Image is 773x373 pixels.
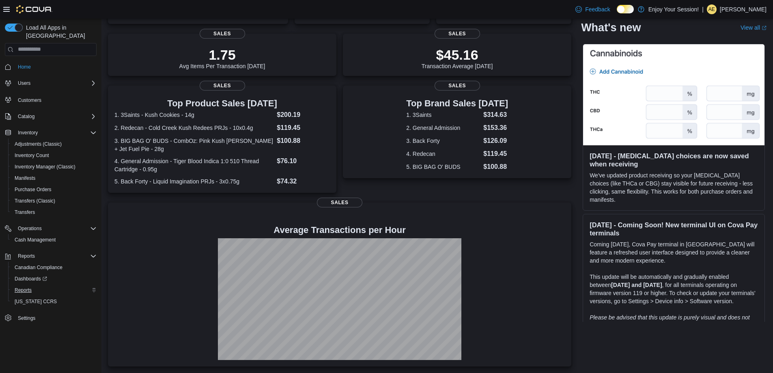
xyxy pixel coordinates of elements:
button: Canadian Compliance [8,262,100,273]
span: Sales [435,29,480,39]
a: Inventory Count [11,151,52,160]
p: We've updated product receiving so your [MEDICAL_DATA] choices (like THCa or CBG) stay visible fo... [590,171,758,204]
dd: $314.63 [483,110,508,120]
span: Operations [15,224,97,233]
button: Inventory [2,127,100,138]
span: Settings [18,315,35,321]
dt: 3. Back Forty [406,137,480,145]
span: Home [15,62,97,72]
span: AE [708,4,715,14]
strong: [DATE] and [DATE] [611,282,662,288]
a: Transfers (Classic) [11,196,58,206]
dt: 4. Redecan [406,150,480,158]
span: Operations [18,225,42,232]
dd: $119.45 [277,123,330,133]
p: [PERSON_NAME] [720,4,767,14]
span: Users [18,80,30,86]
span: Inventory [18,129,38,136]
button: Inventory [15,128,41,138]
a: Purchase Orders [11,185,55,194]
span: Transfers [15,209,35,216]
span: Washington CCRS [11,297,97,306]
span: Transfers (Classic) [11,196,97,206]
span: Catalog [15,112,97,121]
h2: What's new [581,21,641,34]
button: Home [2,61,100,73]
dt: 1. 3Saints - Kush Cookies - 14g [114,111,273,119]
button: Catalog [2,111,100,122]
span: Inventory Manager (Classic) [11,162,97,172]
dt: 5. BIG BAG O' BUDS [406,163,480,171]
span: Sales [317,198,362,207]
button: Users [2,78,100,89]
span: Sales [435,81,480,91]
span: Cash Management [11,235,97,245]
span: Transfers [11,207,97,217]
span: Inventory Count [11,151,97,160]
span: Users [15,78,97,88]
span: Customers [18,97,41,103]
p: Coming [DATE], Cova Pay terminal in [GEOGRAPHIC_DATA] will feature a refreshed user interface des... [590,240,758,265]
dd: $100.88 [483,162,508,172]
button: Settings [2,312,100,324]
span: Purchase Orders [11,185,97,194]
div: Avg Items Per Transaction [DATE] [179,47,265,69]
a: Canadian Compliance [11,263,66,272]
span: Adjustments (Classic) [11,139,97,149]
a: Inventory Manager (Classic) [11,162,79,172]
dt: 5. Back Forty - Liquid Imagination PRJs - 3x0.75g [114,177,273,185]
span: Manifests [11,173,97,183]
dt: 2. Redecan - Cold Creek Kush Redees PRJs - 10x0.4g [114,124,273,132]
span: Cash Management [15,237,56,243]
button: Operations [2,223,100,234]
span: Inventory [15,128,97,138]
a: Cash Management [11,235,59,245]
button: Reports [15,251,38,261]
span: Sales [200,29,245,39]
span: Reports [18,253,35,259]
dt: 2. General Admission [406,124,480,132]
span: [US_STATE] CCRS [15,298,57,305]
em: Please be advised that this update is purely visual and does not impact payment functionality. [590,314,750,329]
img: Cova [16,5,52,13]
nav: Complex example [5,58,97,345]
h3: [DATE] - [MEDICAL_DATA] choices are now saved when receiving [590,152,758,168]
h4: Average Transactions per Hour [114,225,565,235]
p: | [702,4,704,14]
h3: [DATE] - Coming Soon! New terminal UI on Cova Pay terminals [590,221,758,237]
span: Reports [11,285,97,295]
button: Inventory Manager (Classic) [8,161,100,172]
span: Dashboards [15,276,47,282]
button: Inventory Count [8,150,100,161]
a: Manifests [11,173,39,183]
span: Dashboards [11,274,97,284]
a: Reports [11,285,35,295]
button: Reports [2,250,100,262]
dd: $126.09 [483,136,508,146]
span: Home [18,64,31,70]
span: Adjustments (Classic) [15,141,62,147]
button: [US_STATE] CCRS [8,296,100,307]
button: Catalog [15,112,38,121]
dd: $76.10 [277,156,330,166]
span: Inventory Manager (Classic) [15,164,75,170]
div: Alana Edgington [707,4,717,14]
input: Dark Mode [617,5,634,13]
button: Users [15,78,34,88]
a: Feedback [572,1,613,17]
span: Transfers (Classic) [15,198,55,204]
button: Cash Management [8,234,100,246]
a: Dashboards [8,273,100,285]
dd: $200.19 [277,110,330,120]
p: 1.75 [179,47,265,63]
dd: $153.36 [483,123,508,133]
p: This update will be automatically and gradually enabled between , for all terminals operating on ... [590,273,758,305]
dd: $119.45 [483,149,508,159]
span: Feedback [585,5,610,13]
span: Reports [15,287,32,293]
span: Canadian Compliance [15,264,62,271]
dt: 1. 3Saints [406,111,480,119]
span: Canadian Compliance [11,263,97,272]
button: Manifests [8,172,100,184]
